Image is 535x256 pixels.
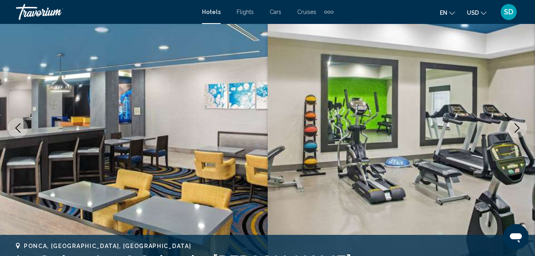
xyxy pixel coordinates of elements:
a: Cruises [297,9,316,15]
a: Cars [270,9,281,15]
button: Change language [440,7,455,18]
span: Ponca, [GEOGRAPHIC_DATA], [GEOGRAPHIC_DATA] [24,243,191,249]
span: SD [504,8,513,16]
button: Previous image [8,118,28,138]
button: User Menu [498,4,519,20]
span: USD [467,10,479,16]
a: Travorium [16,4,194,20]
a: Hotels [202,9,221,15]
span: en [440,10,447,16]
button: Next image [507,118,527,138]
iframe: Button to launch messaging window [503,224,529,250]
button: Extra navigation items [324,6,333,18]
button: Change currency [467,7,486,18]
a: Flights [237,9,254,15]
